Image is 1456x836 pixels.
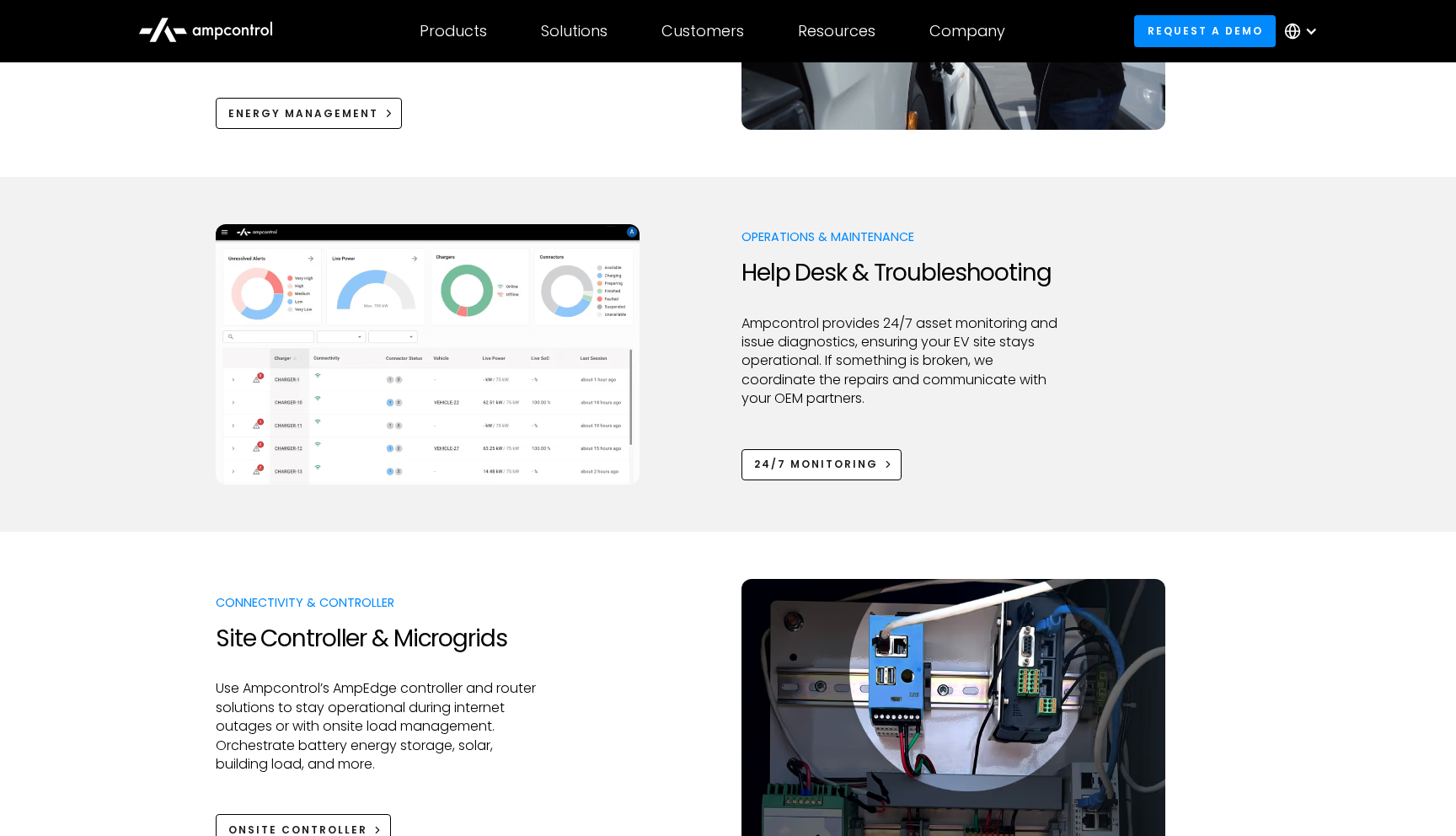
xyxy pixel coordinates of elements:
div: Solutions [541,22,608,40]
h2: Help Desk & Troubleshooting [741,259,1066,287]
div: Products [420,22,487,40]
p: Connectivity & Controller [216,594,540,611]
a: Request a demo [1134,15,1276,46]
div: Company [929,22,1005,40]
div: Customers [661,22,744,40]
img: Ampcontrol EV charging management system for on time departure [216,224,640,485]
div: 24/7 Monitoring [754,457,878,472]
p: Operations & Maintenance [741,228,1066,245]
div: Resources [798,22,875,40]
p: Use Ampcontrol’s AmpEdge controller and router solutions to stay operational during internet outa... [216,679,540,774]
p: Ampcontrol provides 24/7 asset monitoring and issue diagnostics, ensuring your EV site stays oper... [741,314,1066,409]
a: 24/7 Monitoring [741,449,902,480]
div: Energy Management [228,106,378,121]
h2: Site Controller & Microgrids [216,624,540,653]
a: Energy Management [216,98,402,129]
